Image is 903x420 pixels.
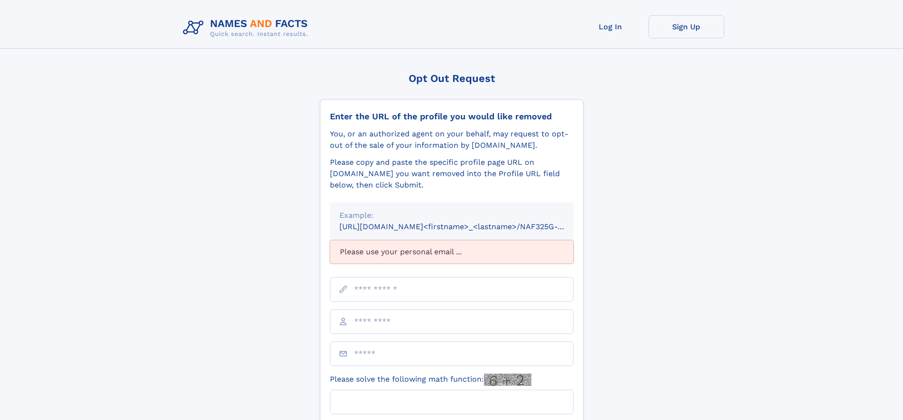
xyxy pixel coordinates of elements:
a: Log In [573,15,648,38]
label: Please solve the following math function: [330,374,531,386]
div: Opt Out Request [320,72,584,84]
a: Sign Up [648,15,724,38]
div: Example: [339,210,564,221]
img: Logo Names and Facts [179,15,316,41]
div: You, or an authorized agent on your behalf, may request to opt-out of the sale of your informatio... [330,128,574,151]
div: Please use your personal email ... [330,240,574,264]
small: [URL][DOMAIN_NAME]<firstname>_<lastname>/NAF325G-xxxxxxxx [339,222,592,231]
div: Enter the URL of the profile you would like removed [330,111,574,122]
div: Please copy and paste the specific profile page URL on [DOMAIN_NAME] you want removed into the Pr... [330,157,574,191]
